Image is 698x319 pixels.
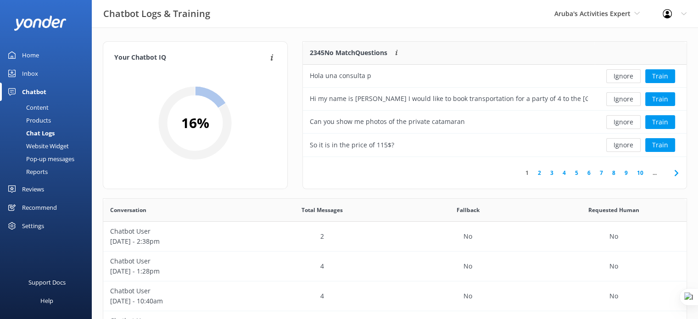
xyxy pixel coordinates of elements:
[6,165,48,178] div: Reports
[606,115,641,129] button: Ignore
[303,134,687,157] div: row
[303,111,687,134] div: row
[103,222,687,252] div: row
[181,112,209,134] h2: 16 %
[645,69,675,83] button: Train
[6,140,92,152] a: Website Widget
[320,261,324,271] p: 4
[521,168,533,177] a: 1
[22,217,44,235] div: Settings
[320,231,324,241] p: 2
[40,291,53,310] div: Help
[110,226,242,236] p: Chatbot User
[546,168,558,177] a: 3
[22,198,57,217] div: Recommend
[28,273,66,291] div: Support Docs
[6,127,92,140] a: Chat Logs
[110,266,242,276] p: [DATE] - 1:28pm
[320,291,324,301] p: 4
[583,168,595,177] a: 6
[310,117,465,127] div: Can you show me photos of the private catamaran
[110,296,242,306] p: [DATE] - 10:40am
[103,281,687,311] div: row
[463,261,472,271] p: No
[303,65,687,88] div: row
[606,138,641,152] button: Ignore
[609,261,618,271] p: No
[456,206,479,214] span: Fallback
[463,231,472,241] p: No
[22,180,44,198] div: Reviews
[103,252,687,281] div: row
[533,168,546,177] a: 2
[608,168,620,177] a: 8
[303,65,687,157] div: grid
[114,53,268,63] h4: Your Chatbot IQ
[570,168,583,177] a: 5
[22,64,38,83] div: Inbox
[6,165,92,178] a: Reports
[14,16,67,31] img: yonder-white-logo.png
[22,46,39,64] div: Home
[110,286,242,296] p: Chatbot User
[110,236,242,246] p: [DATE] - 2:38pm
[302,206,343,214] span: Total Messages
[6,152,92,165] a: Pop-up messages
[6,101,92,114] a: Content
[310,71,371,81] div: Hola una consulta p
[632,168,648,177] a: 10
[110,206,146,214] span: Conversation
[648,168,661,177] span: ...
[110,256,242,266] p: Chatbot User
[595,168,608,177] a: 7
[6,114,92,127] a: Products
[310,140,394,150] div: So it is in the price of 115$?
[606,92,641,106] button: Ignore
[588,206,639,214] span: Requested Human
[620,168,632,177] a: 9
[6,101,49,114] div: Content
[103,6,210,21] h3: Chatbot Logs & Training
[310,48,387,58] p: 2345 No Match Questions
[606,69,641,83] button: Ignore
[303,88,687,111] div: row
[22,83,46,101] div: Chatbot
[609,231,618,241] p: No
[6,140,69,152] div: Website Widget
[6,114,51,127] div: Products
[6,127,55,140] div: Chat Logs
[6,152,74,165] div: Pop-up messages
[554,9,631,18] span: Aruba's Activities Expert
[310,94,588,104] div: Hi my name is [PERSON_NAME] I would like to book transportation for a party of 4 to the [GEOGRAPH...
[463,291,472,301] p: No
[645,115,675,129] button: Train
[558,168,570,177] a: 4
[609,291,618,301] p: No
[645,92,675,106] button: Train
[645,138,675,152] button: Train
